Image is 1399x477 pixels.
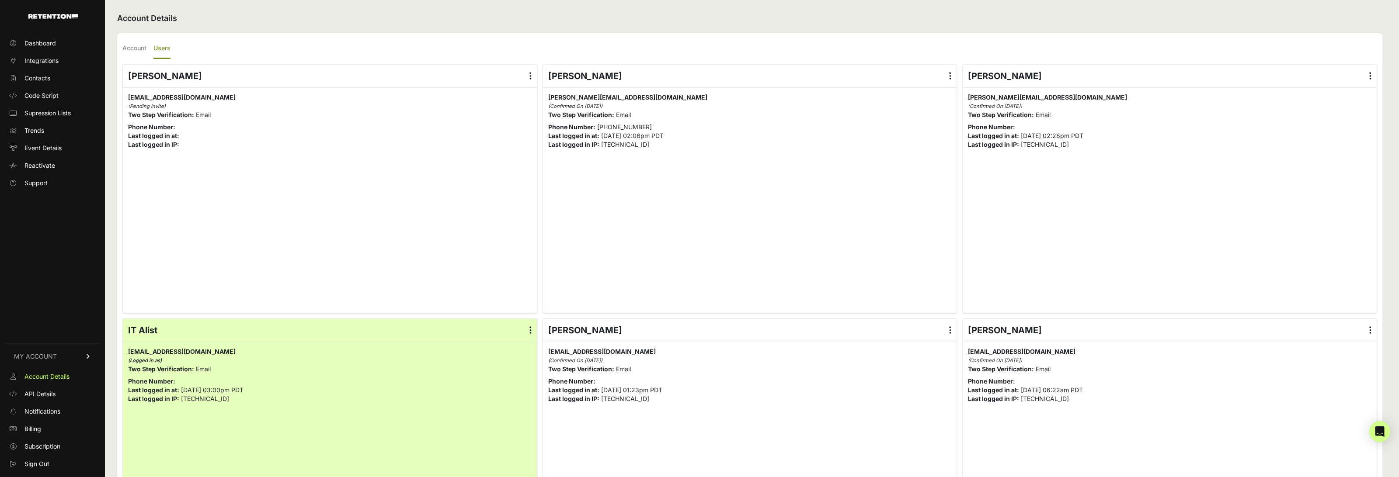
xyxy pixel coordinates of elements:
[5,343,100,370] a: MY ACCOUNT
[28,14,78,19] img: Retention.com
[548,111,614,118] strong: Two Step Verification:
[1021,132,1083,139] span: [DATE] 02:28pm PDT
[548,386,599,394] strong: Last logged in at:
[968,357,1022,363] i: (Confirmed On [DATE])
[1021,386,1083,394] span: [DATE] 06:22am PDT
[128,93,236,101] span: [EMAIL_ADDRESS][DOMAIN_NAME]
[548,377,595,385] strong: Phone Number:
[24,179,48,187] span: Support
[597,123,652,131] span: [PHONE_NUMBER]
[181,395,229,402] span: [TECHNICAL_ID]
[968,123,1015,131] strong: Phone Number:
[5,89,100,103] a: Code Script
[128,111,194,118] strong: Two Step Verification:
[548,123,595,131] strong: Phone Number:
[548,348,656,355] span: [EMAIL_ADDRESS][DOMAIN_NAME]
[24,39,56,48] span: Dashboard
[5,106,100,120] a: Supression Lists
[1021,141,1069,148] span: [TECHNICAL_ID]
[24,109,71,118] span: Supression Lists
[548,93,707,101] span: [PERSON_NAME][EMAIL_ADDRESS][DOMAIN_NAME]
[968,386,1019,394] strong: Last logged in at:
[968,103,1022,109] i: (Confirmed On [DATE])
[128,132,179,139] strong: Last logged in at:
[128,103,166,109] i: (Pending Invite)
[24,74,50,83] span: Contacts
[5,439,100,453] a: Subscription
[548,357,602,363] i: (Confirmed On [DATE])
[548,103,602,109] i: (Confirmed On [DATE])
[601,395,649,402] span: [TECHNICAL_ID]
[5,54,100,68] a: Integrations
[548,365,614,373] strong: Two Step Verification:
[128,395,179,402] strong: Last logged in IP:
[24,372,70,381] span: Account Details
[5,404,100,418] a: Notifications
[5,159,100,173] a: Reactivate
[548,141,599,148] strong: Last logged in IP:
[963,65,1377,87] div: [PERSON_NAME]
[24,460,49,468] span: Sign Out
[128,141,179,148] strong: Last logged in IP:
[968,132,1019,139] strong: Last logged in at:
[123,319,537,342] div: IT Alist
[5,124,100,138] a: Trends
[968,395,1019,402] strong: Last logged in IP:
[196,365,211,373] span: Email
[128,123,175,131] strong: Phone Number:
[963,319,1377,342] div: [PERSON_NAME]
[543,319,957,342] div: [PERSON_NAME]
[24,407,60,416] span: Notifications
[5,422,100,436] a: Billing
[548,132,599,139] strong: Last logged in at:
[601,141,649,148] span: [TECHNICAL_ID]
[968,377,1015,385] strong: Phone Number:
[128,348,236,355] span: [EMAIL_ADDRESS][DOMAIN_NAME]
[548,395,599,402] strong: Last logged in IP:
[181,386,244,394] span: [DATE] 03:00pm PDT
[5,141,100,155] a: Event Details
[616,365,631,373] span: Email
[616,111,631,118] span: Email
[968,141,1019,148] strong: Last logged in IP:
[24,390,56,398] span: API Details
[24,144,62,152] span: Event Details
[122,38,146,59] label: Account
[24,91,59,100] span: Code Script
[968,111,1034,118] strong: Two Step Verification:
[123,65,537,87] div: [PERSON_NAME]
[196,111,211,118] span: Email
[5,36,100,50] a: Dashboard
[24,442,60,451] span: Subscription
[968,365,1034,373] strong: Two Step Verification:
[24,56,59,65] span: Integrations
[153,38,171,59] label: Users
[128,365,194,373] strong: Two Step Verification:
[14,352,57,361] span: MY ACCOUNT
[968,93,1127,101] span: [PERSON_NAME][EMAIL_ADDRESS][DOMAIN_NAME]
[5,176,100,190] a: Support
[5,71,100,85] a: Contacts
[128,386,179,394] strong: Last logged in at:
[5,457,100,471] a: Sign Out
[24,126,44,135] span: Trends
[543,65,957,87] div: [PERSON_NAME]
[117,12,1382,24] h2: Account Details
[1036,111,1051,118] span: Email
[601,386,662,394] span: [DATE] 01:23pm PDT
[128,357,162,363] i: (Logged in as)
[5,387,100,401] a: API Details
[128,377,175,385] strong: Phone Number:
[1021,395,1069,402] span: [TECHNICAL_ID]
[1036,365,1051,373] span: Email
[1369,421,1390,442] div: Open Intercom Messenger
[968,348,1075,355] span: [EMAIL_ADDRESS][DOMAIN_NAME]
[5,370,100,384] a: Account Details
[24,161,55,170] span: Reactivate
[24,425,41,433] span: Billing
[601,132,664,139] span: [DATE] 02:06pm PDT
